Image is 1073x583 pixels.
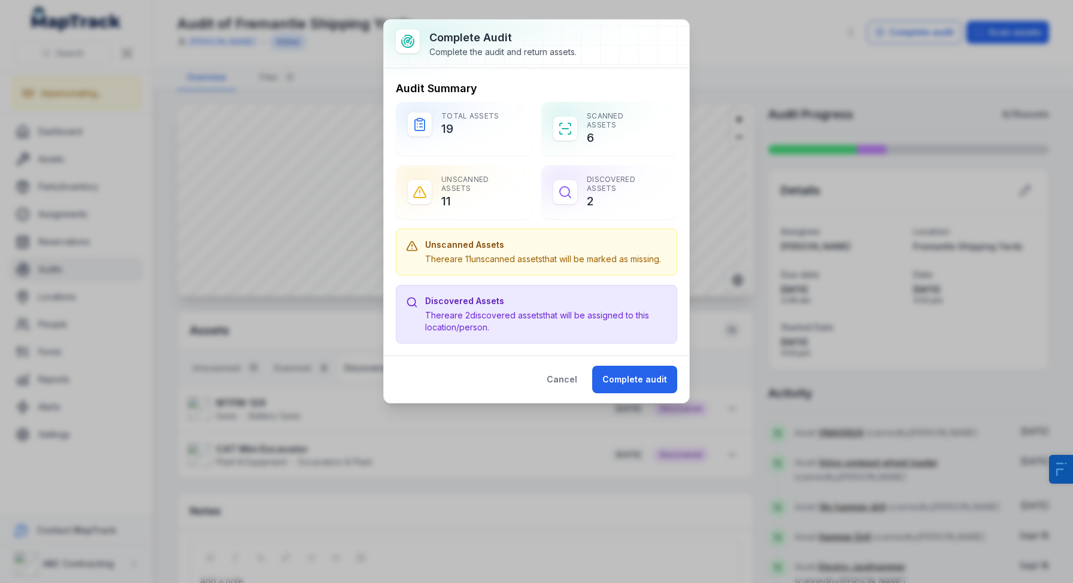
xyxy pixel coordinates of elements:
h3: Complete audit [429,29,577,46]
h3: Unscanned Assets [425,239,661,251]
button: Cancel [536,366,587,393]
div: Complete the audit and return assets. [429,46,577,58]
div: There are 11 unscanned assets that will be marked as missing. [425,253,661,265]
div: There are 2 discovered assets that will be assigned to this location/person. [425,309,667,333]
button: Complete audit [592,366,677,393]
h3: Discovered Assets [425,295,667,307]
h3: Audit Summary [396,80,677,97]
